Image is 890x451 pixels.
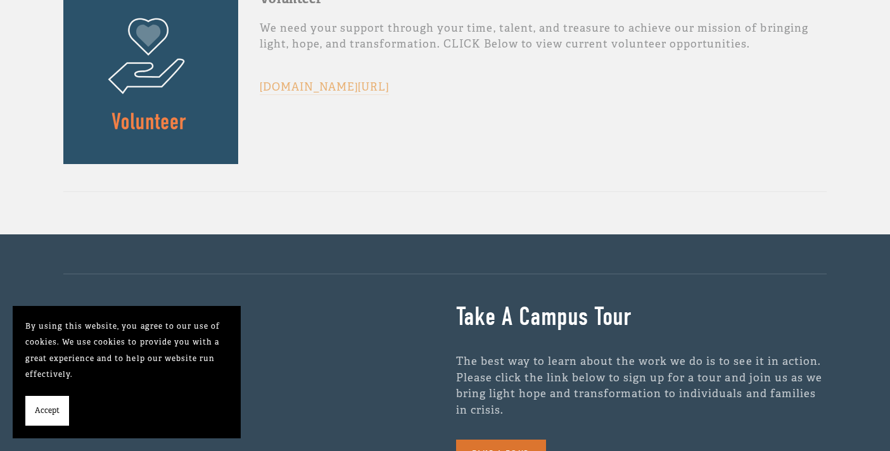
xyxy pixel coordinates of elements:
p: By using this website, you agree to our use of cookies. We use cookies to provide you with a grea... [25,319,228,383]
p: We need your support through your time, talent, and treasure to achieve our mission of bringing l... [260,20,827,53]
section: Cookie banner [13,306,241,439]
a: [DOMAIN_NAME][URL] [260,80,389,95]
p: The best way to learn about the work we do is to see it in action. Please click the link below to... [456,353,827,418]
h2: Take A Campus Tour [456,301,827,332]
span: Accept [35,403,60,419]
button: Accept [25,396,69,426]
